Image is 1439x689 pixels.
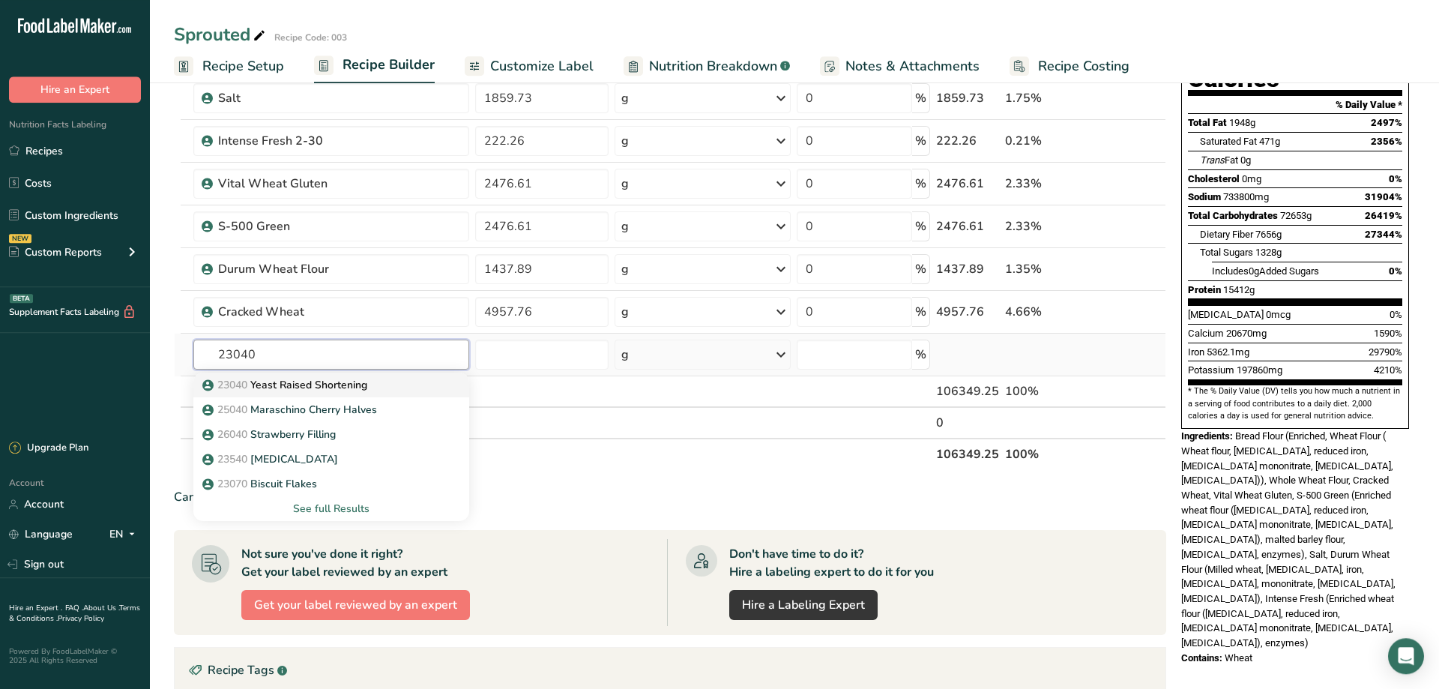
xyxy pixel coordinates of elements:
[621,303,629,321] div: g
[621,346,629,364] div: g
[649,56,777,76] span: Nutrition Breakdown
[202,56,284,76] span: Recipe Setup
[205,402,377,418] p: Maraschino Cherry Halves
[218,260,405,278] div: Durum Wheat Flour
[1242,173,1261,184] span: 0mg
[1038,56,1129,76] span: Recipe Costing
[621,217,629,235] div: g
[1249,265,1259,277] span: 0g
[218,175,405,193] div: Vital Wheat Gluten
[9,76,141,103] button: Hire an Expert
[205,427,336,442] p: Strawberry Filling
[193,340,470,370] input: Add Ingredient
[343,55,435,75] span: Recipe Builder
[1212,265,1319,277] span: Includes Added Sugars
[1365,210,1402,221] span: 26419%
[1374,328,1402,339] span: 1590%
[217,427,247,442] span: 26040
[174,488,1166,506] div: Can't find your ingredient?
[193,447,470,472] a: 23540[MEDICAL_DATA]
[1188,191,1221,202] span: Sodium
[1371,136,1402,147] span: 2356%
[845,56,980,76] span: Notes & Attachments
[1188,309,1264,320] span: [MEDICAL_DATA]
[1223,284,1255,295] span: 15412g
[1200,154,1225,166] i: Trans
[1389,265,1402,277] span: 0%
[9,647,141,665] div: Powered By FoodLabelMaker © 2025 All Rights Reserved
[9,603,140,624] a: Terms & Conditions .
[217,477,247,491] span: 23070
[205,451,338,467] p: [MEDICAL_DATA]
[274,31,347,44] div: Recipe Code: 003
[936,175,999,193] div: 2476.61
[936,382,999,400] div: 106349.25
[9,244,102,260] div: Custom Reports
[1390,309,1402,320] span: 0%
[58,613,104,624] a: Privacy Policy
[1188,284,1221,295] span: Protein
[1188,346,1204,358] span: Iron
[621,89,629,107] div: g
[1010,49,1129,83] a: Recipe Costing
[217,403,247,417] span: 25040
[174,21,268,48] div: Sprouted
[729,590,878,620] a: Hire a Labeling Expert
[729,545,934,581] div: Don't have time to do it? Hire a labeling expert to do it for you
[1200,154,1238,166] span: Fat
[1002,438,1098,469] th: 100%
[1181,652,1222,664] span: Contains:
[193,472,470,496] a: 23070Biscuit Flakes
[1188,385,1402,422] section: * The % Daily Value (DV) tells you how much a nutrient in a serving of food contributes to a dail...
[1200,136,1257,147] span: Saturated Fat
[1226,328,1267,339] span: 20670mg
[1005,303,1095,321] div: 4.66%
[9,234,31,243] div: NEW
[10,294,33,303] div: BETA
[1181,430,1396,649] span: Bread Flour (Enriched, Wheat Flour ( Wheat flour, [MEDICAL_DATA], reduced iron, [MEDICAL_DATA] mo...
[218,303,405,321] div: Cracked Wheat
[1266,309,1291,320] span: 0mcg
[621,260,629,278] div: g
[314,48,435,84] a: Recipe Builder
[9,441,88,456] div: Upgrade Plan
[1240,154,1251,166] span: 0g
[1389,173,1402,184] span: 0%
[1388,638,1424,674] div: Open Intercom Messenger
[1237,364,1282,376] span: 197860mg
[254,596,457,614] span: Get your label reviewed by an expert
[1374,364,1402,376] span: 4210%
[1371,117,1402,128] span: 2497%
[218,217,405,235] div: S-500 Green
[1369,346,1402,358] span: 29790%
[217,378,247,392] span: 23040
[1255,247,1282,258] span: 1328g
[936,217,999,235] div: 2476.61
[1207,346,1249,358] span: 5362.1mg
[241,545,447,581] div: Not sure you've done it right? Get your label reviewed by an expert
[217,452,247,466] span: 23540
[1280,210,1312,221] span: 72653g
[1005,382,1095,400] div: 100%
[193,422,470,447] a: 26040Strawberry Filling
[1200,229,1253,240] span: Dietary Fiber
[1200,247,1253,258] span: Total Sugars
[218,89,405,107] div: Salt
[465,49,594,83] a: Customize Label
[9,521,73,547] a: Language
[1188,210,1278,221] span: Total Carbohydrates
[1005,260,1095,278] div: 1.35%
[1005,217,1095,235] div: 2.33%
[193,496,470,521] div: See full Results
[1225,652,1252,664] span: Wheat
[936,132,999,150] div: 222.26
[205,476,317,492] p: Biscuit Flakes
[1188,364,1234,376] span: Potassium
[936,414,999,432] div: 0
[193,373,470,397] a: 23040Yeast Raised Shortening
[83,603,119,613] a: About Us .
[936,89,999,107] div: 1859.73
[241,590,470,620] button: Get your label reviewed by an expert
[624,49,790,83] a: Nutrition Breakdown
[1188,328,1224,339] span: Calcium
